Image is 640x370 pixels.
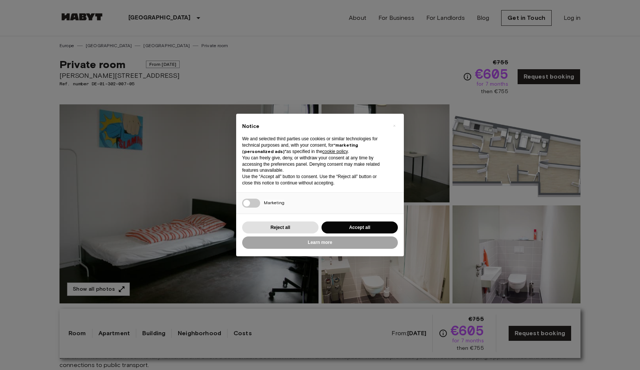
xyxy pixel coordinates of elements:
[242,136,386,155] p: We and selected third parties use cookies or similar technologies for technical purposes and, wit...
[242,142,358,154] strong: “marketing (personalized ads)”
[322,149,348,154] a: cookie policy
[321,221,398,234] button: Accept all
[388,120,400,132] button: Close this notice
[242,236,398,249] button: Learn more
[393,121,396,130] span: ×
[264,200,284,205] span: Marketing
[242,123,386,130] h2: Notice
[242,221,319,234] button: Reject all
[242,174,386,186] p: Use the “Accept all” button to consent. Use the “Reject all” button or close this notice to conti...
[242,155,386,174] p: You can freely give, deny, or withdraw your consent at any time by accessing the preferences pane...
